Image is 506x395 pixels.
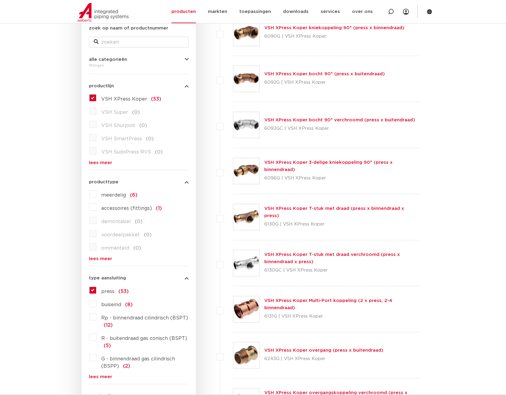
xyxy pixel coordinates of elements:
[89,180,118,184] span: producttype
[101,232,140,237] span: voordeelpakket
[156,206,162,211] span: (1)
[233,20,259,46] img: Thumbnail for VSH XPress Koper kniekoppeling 90° (press x binnendraad)
[101,336,187,341] span: R - buitendraad gas conisch (BSPT)
[89,25,168,32] label: zoek op naam of productnummer
[104,343,111,348] span: (5)
[264,252,400,264] a: VSH XPress Koper T-stuk met draad verchroomd (press x binnendraad x press)
[264,348,383,353] a: VSH XPress Koper overgang (press x buitendraad)
[264,219,420,229] p: 6130G | VSH XPress Koper
[233,342,259,368] img: Thumbnail for VSH XPress Koper overgang (press x buitendraad)
[101,136,142,141] span: VSH SmartPress
[125,302,133,307] span: (8)
[89,37,189,48] input: zoeken
[144,232,152,237] span: (0)
[264,72,385,76] a: VSH XPress Koper bocht 90° (press x buitendraad)
[89,375,189,379] a: lees meer
[264,354,383,364] p: 6243G | VSH XPress Koper
[89,180,189,184] button: producttype
[89,257,189,261] a: lees meer
[101,246,129,250] span: ommanteld
[123,364,130,369] span: (2)
[146,136,154,141] span: (0)
[264,160,393,172] a: VSH XPress Koper 3-delige kniekoppeling 90° (press x binnendraad)
[130,193,137,197] span: (6)
[264,266,420,275] p: 6130GC | VSH XPress Koper
[104,323,113,328] span: (12)
[89,57,127,62] span: alle categorieën
[101,316,188,320] span: Rp - binnendraad cilindrisch (BSPT)
[89,276,126,280] span: type aansluiting
[151,97,161,101] span: (53)
[101,123,135,128] span: VSH Shurjoint
[101,193,126,197] span: meerdelig
[89,84,114,88] span: productlijn
[101,150,151,154] span: VSH SudoPress RVS
[264,298,392,310] a: VSH XPress Koper Multi-Port koppeling (2 x press, 2-4 binnendraad)
[233,296,259,322] img: Thumbnail for VSH XPress Koper Multi-Port koppeling (2 x press, 2-4 binnendraad)
[101,219,131,224] span: demontabel
[264,118,415,122] a: VSH XPress Koper bocht 90° verchroomd (press x buitendraad)
[264,32,404,41] p: 6090G | VSH XPress Koper
[233,158,259,184] img: Thumbnail for VSH XPress Koper 3-delige kniekoppeling 90° (press x binnendraad)
[101,97,147,101] span: VSH XPress Koper
[264,78,385,87] p: 6092G | VSH XPress Koper
[132,110,140,115] span: (0)
[233,204,259,230] img: Thumbnail for VSH XPress Koper T-stuk met draad (press x binnendraad x press)
[233,112,259,138] img: Thumbnail for VSH XPress Koper bocht 90° verchroomd (press x buitendraad)
[101,302,121,307] span: buiseind
[133,246,141,250] span: (0)
[135,219,143,224] span: (0)
[264,124,415,133] p: 6092GC | VSH XPress Koper
[264,206,404,218] a: VSH XPress Koper T-stuk met draad (press x binnendraad x press)
[89,160,189,165] a: lees meer
[233,66,259,92] img: Thumbnail for VSH XPress Koper bocht 90° (press x buitendraad)
[89,57,189,62] button: alle categorieën
[264,173,420,183] p: 6096G | VSH XPress Koper
[101,206,152,211] span: accessoires (fittings)
[118,289,129,294] span: (53)
[101,356,175,369] span: G - binnendraad gas cilindrisch (BSPP)
[139,123,147,128] span: (0)
[89,276,189,280] button: type aansluiting
[264,312,420,321] p: 6131G | VSH XPress Koper
[89,62,189,69] div: fittingen
[101,110,128,115] span: VSH Super
[101,289,115,294] span: press
[155,150,163,154] span: (0)
[264,26,404,30] a: VSH XPress Koper kniekoppeling 90° (press x binnendraad)
[233,250,259,276] img: Thumbnail for VSH XPress Koper T-stuk met draad verchroomd (press x binnendraad x press)
[89,84,189,88] button: productlijn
